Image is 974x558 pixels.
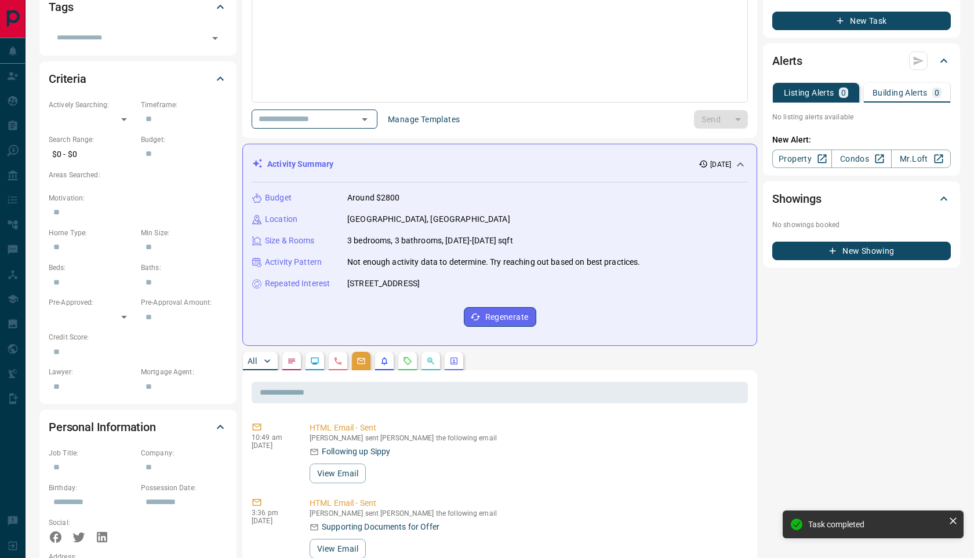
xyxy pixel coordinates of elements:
p: Lawyer: [49,367,135,377]
svg: Agent Actions [449,356,459,366]
p: Around $2800 [347,192,400,204]
h2: Showings [772,189,822,208]
p: Activity Summary [267,158,333,170]
div: Alerts [772,47,951,75]
p: Pre-Approved: [49,297,135,308]
p: Listing Alerts [784,89,834,97]
p: [DATE] [252,442,292,450]
div: Task completed [808,520,944,529]
button: Regenerate [464,307,536,327]
p: Job Title: [49,448,135,458]
p: Budget: [141,134,227,145]
svg: Listing Alerts [380,356,389,366]
p: Min Size: [141,228,227,238]
svg: Notes [287,356,296,366]
button: New Showing [772,242,951,260]
p: Baths: [141,262,227,273]
p: Supporting Documents for Offer [322,521,439,533]
p: Size & Rooms [265,235,315,247]
p: Activity Pattern [265,256,322,268]
div: Showings [772,185,951,213]
h2: Alerts [772,52,802,70]
p: $0 - $0 [49,145,135,164]
p: Search Range: [49,134,135,145]
a: Mr.Loft [891,149,951,168]
p: 3:36 pm [252,509,292,517]
div: split button [694,110,748,129]
div: Personal Information [49,413,227,441]
p: No showings booked [772,220,951,230]
p: New Alert: [772,134,951,146]
p: [DATE] [252,517,292,525]
p: Following up Sippy [322,446,390,458]
p: [PERSON_NAME] sent [PERSON_NAME] the following email [310,434,743,442]
p: Building Alerts [873,89,928,97]
p: Credit Score: [49,332,227,342]
svg: Lead Browsing Activity [310,356,319,366]
button: Manage Templates [381,110,467,129]
button: New Task [772,12,951,30]
p: 0 [935,89,939,97]
p: 3 bedrooms, 3 bathrooms, [DATE]-[DATE] sqft [347,235,513,247]
p: Motivation: [49,193,227,203]
p: [STREET_ADDRESS] [347,278,420,290]
p: Possession Date: [141,483,227,493]
button: Open [207,30,223,46]
p: Company: [141,448,227,458]
p: [DATE] [710,159,731,170]
p: Budget [265,192,292,204]
div: Criteria [49,65,227,93]
p: Areas Searched: [49,170,227,180]
p: No listing alerts available [772,112,951,122]
p: Beds: [49,262,135,273]
h2: Personal Information [49,418,156,436]
p: [GEOGRAPHIC_DATA], [GEOGRAPHIC_DATA] [347,213,510,225]
p: Not enough activity data to determine. Try reaching out based on best practices. [347,256,641,268]
svg: Calls [333,356,343,366]
p: HTML Email - Sent [310,497,743,509]
p: Location [265,213,297,225]
svg: Requests [403,356,412,366]
a: Property [772,149,832,168]
p: Home Type: [49,228,135,238]
p: HTML Email - Sent [310,422,743,434]
button: View Email [310,464,366,483]
p: 10:49 am [252,433,292,442]
button: Open [357,111,373,127]
svg: Opportunities [426,356,435,366]
p: Pre-Approval Amount: [141,297,227,308]
svg: Emails [357,356,366,366]
p: 0 [841,89,846,97]
p: Birthday: [49,483,135,493]
p: [PERSON_NAME] sent [PERSON_NAME] the following email [310,509,743,517]
a: Condos [831,149,891,168]
p: Timeframe: [141,100,227,110]
p: Repeated Interest [265,278,330,290]
h2: Criteria [49,70,86,88]
p: All [248,357,257,365]
p: Social: [49,517,135,528]
p: Actively Searching: [49,100,135,110]
div: Activity Summary[DATE] [252,154,747,175]
p: Mortgage Agent: [141,367,227,377]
